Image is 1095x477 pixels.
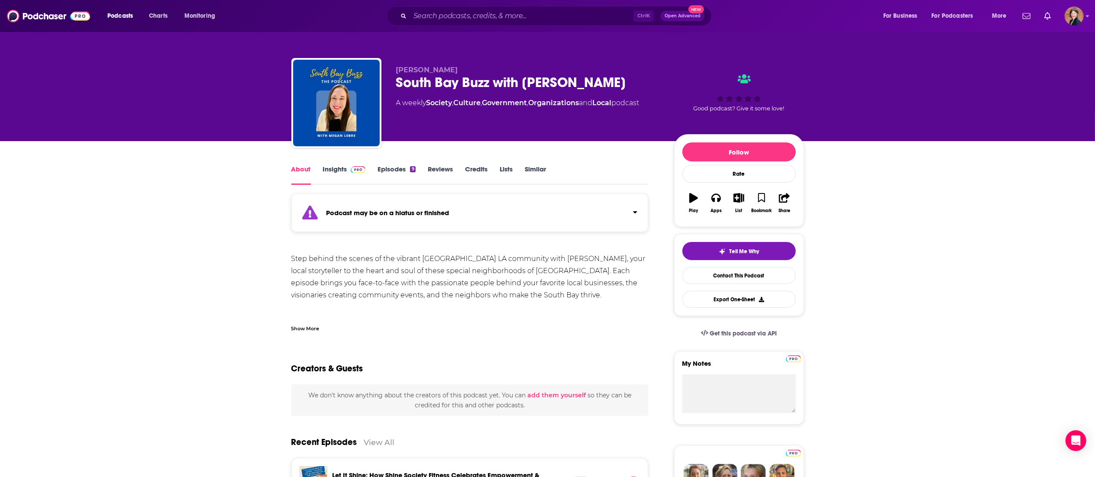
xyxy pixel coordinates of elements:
[689,208,698,213] div: Play
[633,10,654,22] span: Ctrl K
[682,165,796,183] div: Rate
[7,8,90,24] img: Podchaser - Follow, Share and Rate Podcasts
[682,359,796,374] label: My Notes
[527,392,586,399] button: add them yourself
[481,99,482,107] span: ,
[1065,6,1084,26] span: Logged in as alafair66639
[688,5,704,13] span: New
[323,165,366,185] a: InsightsPodchaser Pro
[593,99,612,107] a: Local
[101,9,144,23] button: open menu
[291,253,649,447] div: Step behind the scenes of the vibrant [GEOGRAPHIC_DATA] LA community with [PERSON_NAME], your loc...
[729,248,759,255] span: Tell Me Why
[452,99,454,107] span: ,
[308,391,631,409] span: We don't know anything about the creators of this podcast yet . You can so they can be credited f...
[291,199,649,232] section: Click to expand status details
[293,60,380,146] img: South Bay Buzz with Megan Lebre
[396,66,458,74] span: [PERSON_NAME]
[705,187,727,219] button: Apps
[674,66,804,119] div: Good podcast? Give it some love!
[661,11,704,21] button: Open AdvancedNew
[1019,9,1034,23] a: Show notifications dropdown
[378,165,415,185] a: Episodes9
[579,99,593,107] span: and
[529,99,579,107] a: Organizations
[750,187,773,219] button: Bookmark
[291,165,311,185] a: About
[426,99,452,107] a: Society
[149,10,168,22] span: Charts
[711,208,722,213] div: Apps
[525,165,546,185] a: Similar
[527,99,529,107] span: ,
[727,187,750,219] button: List
[410,9,633,23] input: Search podcasts, credits, & more...
[107,10,133,22] span: Podcasts
[992,10,1007,22] span: More
[773,187,795,219] button: Share
[364,438,395,447] a: View All
[351,166,366,173] img: Podchaser Pro
[986,9,1017,23] button: open menu
[694,105,785,112] span: Good podcast? Give it some love!
[184,10,215,22] span: Monitoring
[719,248,726,255] img: tell me why sparkle
[1041,9,1054,23] a: Show notifications dropdown
[710,330,777,337] span: Get this podcast via API
[736,208,743,213] div: List
[665,14,701,18] span: Open Advanced
[410,166,415,172] div: 9
[326,209,449,217] strong: Podcast may be on a hiatus or finished
[786,355,801,362] img: Podchaser Pro
[428,165,453,185] a: Reviews
[1066,430,1086,451] div: Open Intercom Messenger
[682,187,705,219] button: Play
[786,450,801,457] img: Podchaser Pro
[682,242,796,260] button: tell me why sparkleTell Me Why
[926,9,986,23] button: open menu
[682,291,796,308] button: Export One-Sheet
[291,363,363,374] h2: Creators & Guests
[394,6,720,26] div: Search podcasts, credits, & more...
[465,165,488,185] a: Credits
[291,437,357,448] a: Recent Episodes
[454,99,481,107] a: Culture
[932,10,973,22] span: For Podcasters
[751,208,772,213] div: Bookmark
[883,10,917,22] span: For Business
[143,9,173,23] a: Charts
[694,323,784,344] a: Get this podcast via API
[786,448,801,457] a: Pro website
[500,165,513,185] a: Lists
[1065,6,1084,26] button: Show profile menu
[877,9,928,23] button: open menu
[682,142,796,161] button: Follow
[1065,6,1084,26] img: User Profile
[396,98,640,108] div: A weekly podcast
[786,354,801,362] a: Pro website
[178,9,226,23] button: open menu
[778,208,790,213] div: Share
[482,99,527,107] a: Government
[682,267,796,284] a: Contact This Podcast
